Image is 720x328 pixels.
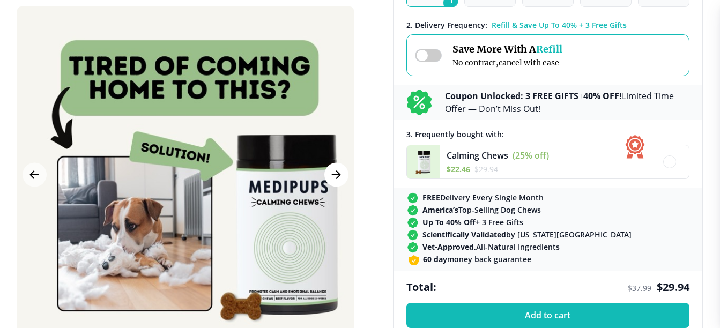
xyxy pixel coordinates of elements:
[492,20,627,30] span: Refill & Save Up To 40% + 3 Free Gifts
[407,145,440,178] img: Calming Chews - Medipups
[447,164,470,174] span: $ 22.46
[406,303,689,328] button: Add to cart
[422,192,440,203] strong: FREE
[423,254,447,264] strong: 60 day
[422,229,506,240] strong: Scientifically Validated
[657,280,689,294] span: $ 29.94
[324,163,348,187] button: Next Image
[628,283,651,293] span: $ 37.99
[445,90,578,102] b: Coupon Unlocked: 3 FREE GIFTS
[452,58,562,68] span: No contract,
[422,242,560,252] span: All-Natural Ingredients
[536,43,562,55] span: Refill
[452,43,562,55] span: Save More With A
[422,217,523,227] span: + 3 Free Gifts
[474,164,498,174] span: $ 29.94
[422,229,632,240] span: by [US_STATE][GEOGRAPHIC_DATA]
[422,217,476,227] strong: Up To 40% Off
[513,150,549,161] span: (25% off)
[406,280,436,294] span: Total:
[583,90,622,102] b: 40% OFF!
[406,129,504,139] span: 3 . Frequently bought with:
[406,20,487,30] span: 2 . Delivery Frequency:
[422,192,544,203] span: Delivery Every Single Month
[422,205,541,215] span: Top-Selling Dog Chews
[499,58,559,68] span: cancel with ease
[423,254,531,264] span: money back guarantee
[445,90,689,115] p: + Limited Time Offer — Don’t Miss Out!
[447,150,508,161] span: Calming Chews
[525,310,570,320] span: Add to cart
[422,242,476,252] strong: Vet-Approved,
[23,163,47,187] button: Previous Image
[422,205,458,215] strong: America’s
